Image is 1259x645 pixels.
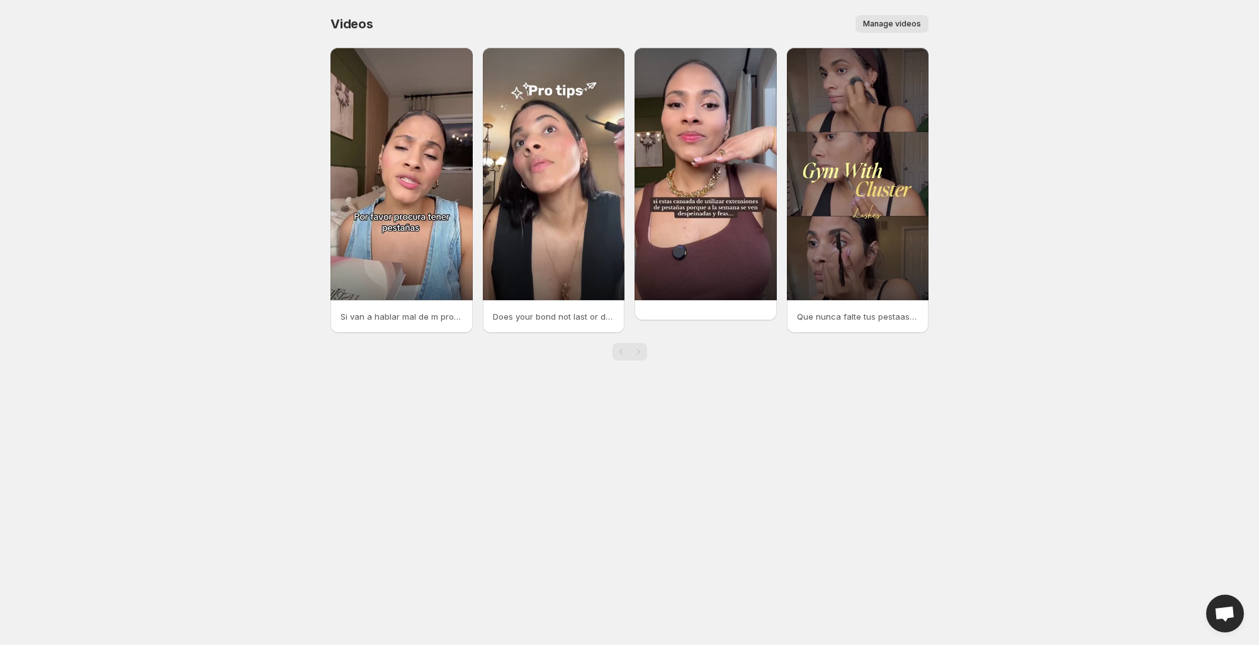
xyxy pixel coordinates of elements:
[613,343,647,361] nav: Pagination
[493,310,615,323] p: Does your bond not last or do your lashes fall off super quickly I totally get it and its probabl...
[1206,595,1244,632] a: Open chat
[797,310,919,323] p: Que nunca falte tus pestaas cluster para completar tu look del gym
[330,16,373,31] span: Videos
[863,19,921,29] span: Manage videos
[855,15,929,33] button: Manage videos
[341,310,463,323] p: Si van a hablar mal de m procuren tener pestaas no quiero andar en boca de ninguna hoja pelada Pe...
